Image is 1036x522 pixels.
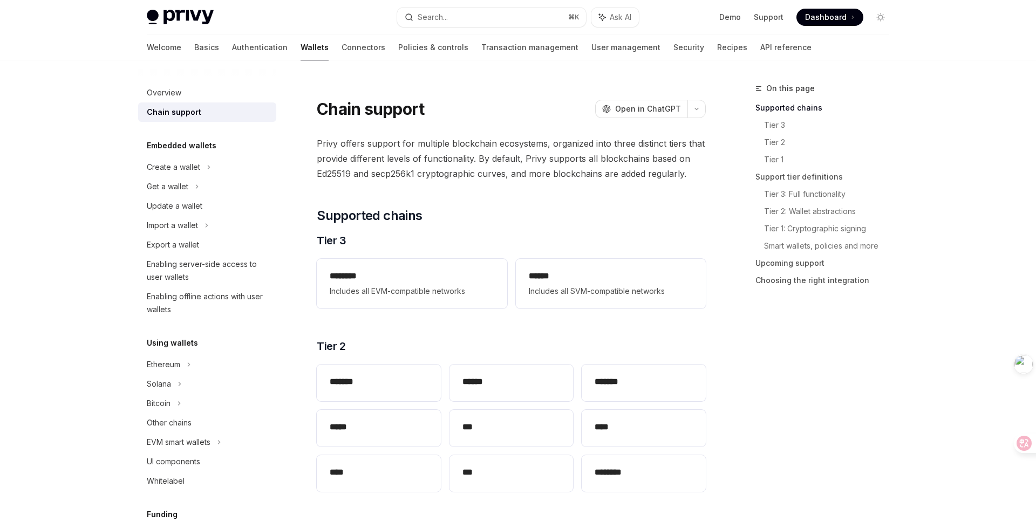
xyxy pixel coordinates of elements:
[755,272,898,289] a: Choosing the right integration
[147,258,270,284] div: Enabling server-side access to user wallets
[764,237,898,255] a: Smart wallets, policies and more
[317,136,706,181] span: Privy offers support for multiple blockchain ecosystems, organized into three distinct tiers that...
[147,238,199,251] div: Export a wallet
[766,82,815,95] span: On this page
[397,8,586,27] button: Search...⌘K
[764,220,898,237] a: Tier 1: Cryptographic signing
[755,168,898,186] a: Support tier definitions
[595,100,687,118] button: Open in ChatGPT
[147,336,198,349] h5: Using wallets
[673,35,704,60] a: Security
[317,233,346,248] span: Tier 3
[872,9,889,26] button: Toggle dark mode
[147,377,171,390] div: Solana
[147,455,200,468] div: UI components
[719,12,741,23] a: Demo
[796,9,863,26] a: Dashboard
[330,285,494,298] span: Includes all EVM-compatible networks
[194,35,219,60] a: Basics
[529,285,693,298] span: Includes all SVM-compatible networks
[317,339,345,354] span: Tier 2
[301,35,329,60] a: Wallets
[755,99,898,116] a: Supported chains
[317,207,422,224] span: Supported chains
[591,8,639,27] button: Ask AI
[398,35,468,60] a: Policies & controls
[138,413,276,432] a: Other chains
[418,11,448,24] div: Search...
[138,255,276,287] a: Enabling server-side access to user wallets
[615,104,681,114] span: Open in ChatGPT
[138,471,276,491] a: Whitelabel
[147,106,201,119] div: Chain support
[147,358,180,371] div: Ethereum
[516,259,706,308] a: **** *Includes all SVM-compatible networks
[317,259,507,308] a: **** ***Includes all EVM-compatible networks
[147,180,188,193] div: Get a wallet
[147,508,178,521] h5: Funding
[760,35,812,60] a: API reference
[147,200,202,212] div: Update a wallet
[138,235,276,255] a: Export a wallet
[147,161,200,174] div: Create a wallet
[147,475,185,487] div: Whitelabel
[805,12,847,23] span: Dashboard
[717,35,747,60] a: Recipes
[138,102,276,122] a: Chain support
[138,287,276,319] a: Enabling offline actions with user wallets
[764,186,898,203] a: Tier 3: Full functionality
[764,203,898,220] a: Tier 2: Wallet abstractions
[764,151,898,168] a: Tier 1
[317,99,424,119] h1: Chain support
[147,397,171,410] div: Bitcoin
[754,12,783,23] a: Support
[138,83,276,102] a: Overview
[138,196,276,216] a: Update a wallet
[755,255,898,272] a: Upcoming support
[764,134,898,151] a: Tier 2
[232,35,288,60] a: Authentication
[610,12,631,23] span: Ask AI
[138,452,276,471] a: UI components
[147,436,210,449] div: EVM smart wallets
[147,290,270,316] div: Enabling offline actions with user wallets
[342,35,385,60] a: Connectors
[147,10,214,25] img: light logo
[481,35,578,60] a: Transaction management
[147,139,216,152] h5: Embedded wallets
[591,35,660,60] a: User management
[147,86,181,99] div: Overview
[147,35,181,60] a: Welcome
[147,416,192,429] div: Other chains
[764,116,898,134] a: Tier 3
[147,219,198,232] div: Import a wallet
[568,13,580,22] span: ⌘ K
